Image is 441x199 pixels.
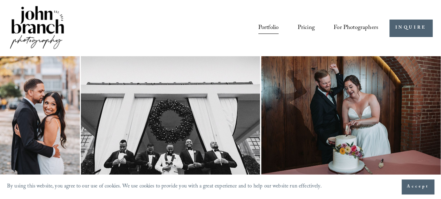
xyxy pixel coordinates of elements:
[258,22,279,34] a: Portfolio
[261,56,441,176] img: A couple is playfully cutting their wedding cake. The bride is wearing a white strapless gown, an...
[7,182,322,192] p: By using this website, you agree to our use of cookies. We use cookies to provide you with a grea...
[334,22,378,34] a: folder dropdown
[297,22,314,34] a: Pricing
[81,56,260,176] img: Group of men in tuxedos standing under a large wreath on a building's entrance.
[402,179,434,194] button: Accept
[9,5,65,52] img: John Branch IV Photography
[334,22,378,34] span: For Photographers
[407,183,429,190] span: Accept
[389,20,432,37] a: INQUIRE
